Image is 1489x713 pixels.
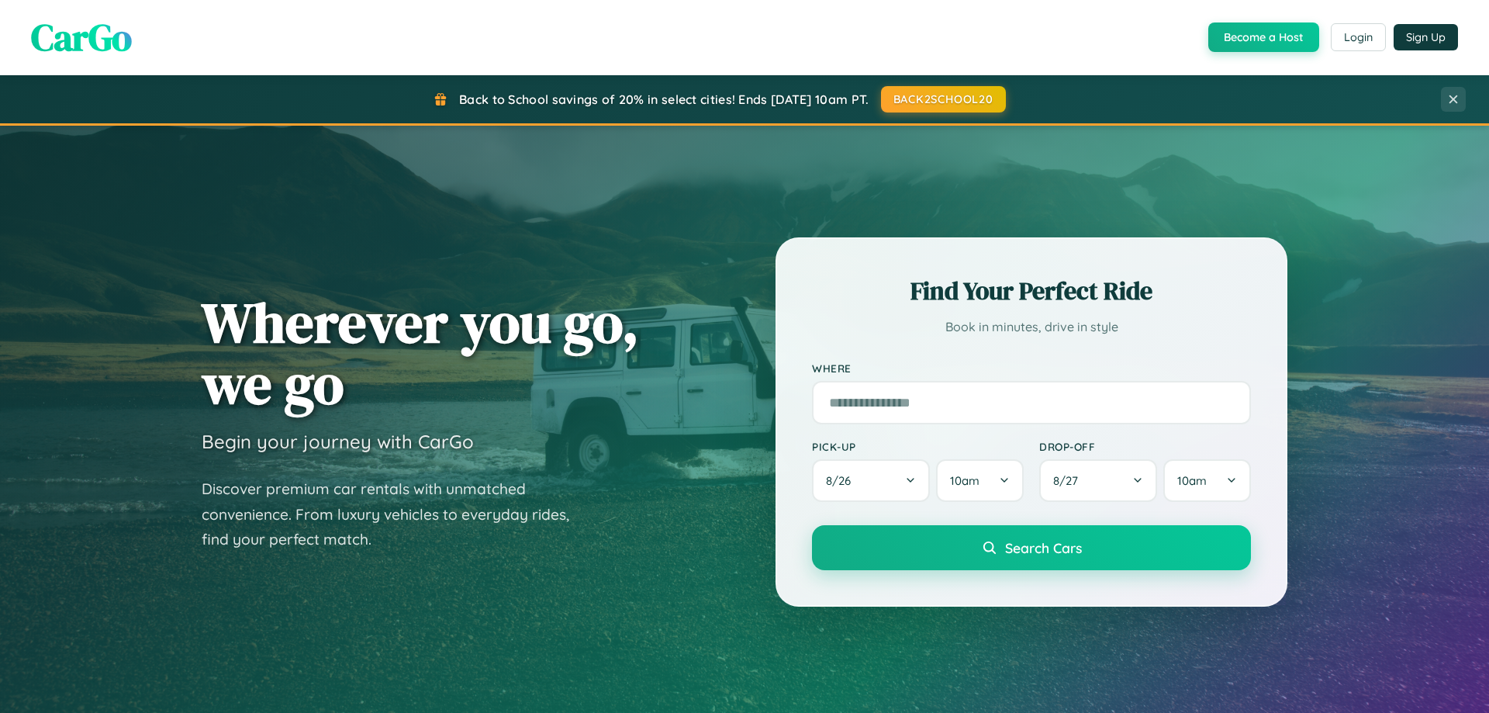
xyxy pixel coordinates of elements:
h1: Wherever you go, we go [202,292,639,414]
h3: Begin your journey with CarGo [202,430,474,453]
span: 10am [1177,473,1207,488]
button: 10am [936,459,1024,502]
label: Pick-up [812,440,1024,453]
span: Back to School savings of 20% in select cities! Ends [DATE] 10am PT. [459,92,869,107]
p: Book in minutes, drive in style [812,316,1251,338]
span: 8 / 27 [1053,473,1086,488]
span: Search Cars [1005,539,1082,556]
label: Where [812,362,1251,375]
button: 8/27 [1039,459,1157,502]
p: Discover premium car rentals with unmatched convenience. From luxury vehicles to everyday rides, ... [202,476,589,552]
button: 10am [1163,459,1251,502]
button: Become a Host [1208,22,1319,52]
span: CarGo [31,12,132,63]
span: 8 / 26 [826,473,859,488]
button: 8/26 [812,459,930,502]
button: Sign Up [1394,24,1458,50]
button: Login [1331,23,1386,51]
span: 10am [950,473,979,488]
button: Search Cars [812,525,1251,570]
label: Drop-off [1039,440,1251,453]
button: BACK2SCHOOL20 [881,86,1006,112]
h2: Find Your Perfect Ride [812,274,1251,308]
